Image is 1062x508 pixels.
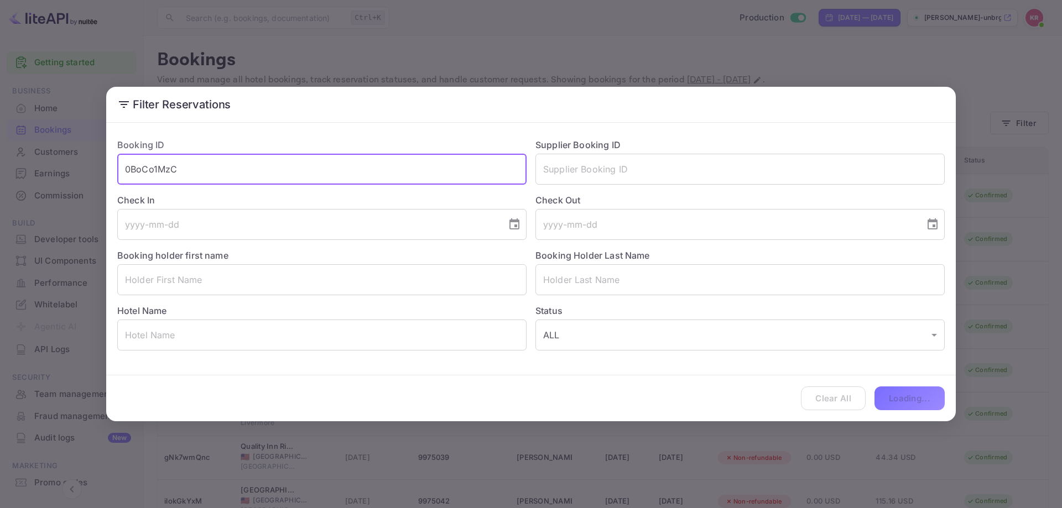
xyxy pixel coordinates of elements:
[535,193,945,207] label: Check Out
[117,264,527,295] input: Holder First Name
[535,264,945,295] input: Holder Last Name
[117,305,167,316] label: Hotel Name
[117,154,527,185] input: Booking ID
[503,213,525,235] button: Choose date
[535,320,945,350] div: ALL
[535,209,917,240] input: yyyy-mm-dd
[117,139,165,150] label: Booking ID
[117,320,527,350] input: Hotel Name
[535,250,650,261] label: Booking Holder Last Name
[117,209,499,240] input: yyyy-mm-dd
[117,250,228,261] label: Booking holder first name
[535,154,945,185] input: Supplier Booking ID
[535,139,621,150] label: Supplier Booking ID
[535,304,945,317] label: Status
[117,193,527,207] label: Check In
[922,213,944,235] button: Choose date
[106,87,956,122] h2: Filter Reservations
